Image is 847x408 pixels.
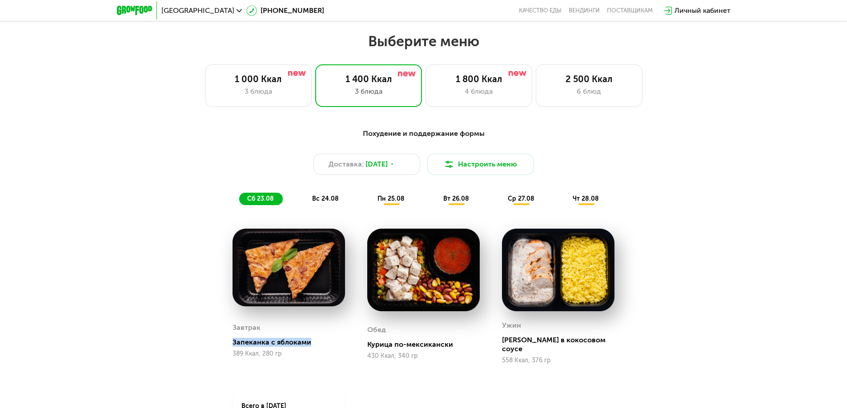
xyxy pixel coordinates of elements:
[545,86,633,97] div: 6 блюд
[325,86,413,97] div: 3 блюда
[435,74,523,84] div: 1 800 Ккал
[161,128,687,139] div: Похудение и поддержание формы
[246,5,324,16] a: [PHONE_NUMBER]
[367,340,487,349] div: Курица по-мексикански
[325,74,413,84] div: 1 400 Ккал
[519,7,562,14] a: Качество еды
[508,195,534,202] span: ср 27.08
[233,350,345,357] div: 389 Ккал, 280 гр
[161,7,234,14] span: [GEOGRAPHIC_DATA]
[367,353,480,360] div: 430 Ккал, 340 гр
[367,323,386,337] div: Обед
[607,7,653,14] div: поставщикам
[502,357,614,364] div: 558 Ккал, 376 гр
[28,32,819,50] h2: Выберите меню
[435,86,523,97] div: 4 блюда
[443,195,469,202] span: вт 26.08
[545,74,633,84] div: 2 500 Ккал
[569,7,600,14] a: Вендинги
[674,5,731,16] div: Личный кабинет
[312,195,339,202] span: вс 24.08
[365,159,388,170] span: [DATE]
[329,159,364,170] span: Доставка:
[214,74,302,84] div: 1 000 Ккал
[233,321,261,334] div: Завтрак
[502,319,521,332] div: Ужин
[427,154,534,175] button: Настроить меню
[233,338,352,347] div: Запеканка с яблоками
[247,195,274,202] span: сб 23.08
[377,195,405,202] span: пн 25.08
[573,195,599,202] span: чт 28.08
[502,336,622,353] div: [PERSON_NAME] в кокосовом соусе
[214,86,302,97] div: 3 блюда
